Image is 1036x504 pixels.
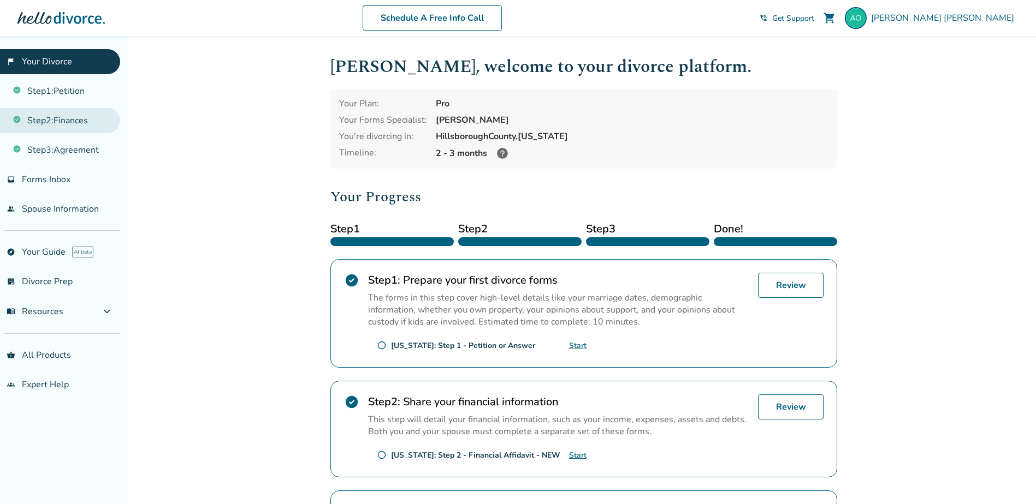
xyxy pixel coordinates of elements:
div: Timeline: [339,147,427,160]
h2: Your Progress [330,186,837,208]
span: explore [7,248,15,256]
span: expand_more [100,305,114,318]
div: Your Forms Specialist: [339,114,427,126]
a: Start [569,450,587,460]
span: people [7,205,15,213]
div: Pro [436,98,828,110]
a: Start [569,340,587,351]
span: check_circle [344,273,359,288]
iframe: Chat Widget [981,452,1036,504]
div: [PERSON_NAME] [436,114,828,126]
span: groups [7,380,15,389]
span: Step 2 [458,221,582,237]
h2: Share your financial information [368,394,749,409]
span: phone_in_talk [759,14,768,22]
div: 2 - 3 months [436,147,828,160]
span: Get Support [772,13,814,23]
span: Done! [714,221,837,237]
img: angela@osbhome.com [845,7,867,29]
p: This step will detail your financial information, such as your income, expenses, assets and debts... [368,413,749,437]
h2: Prepare your first divorce forms [368,273,749,287]
strong: Step 2 : [368,394,400,409]
span: AI beta [72,247,93,257]
a: phone_in_talkGet Support [759,13,814,23]
span: menu_book [7,307,15,316]
span: inbox [7,175,15,184]
span: check_circle [344,394,359,410]
div: [US_STATE]: Step 1 - Petition or Answer [391,340,535,351]
span: shopping_cart [823,11,836,25]
div: [US_STATE]: Step 2 - Financial Affidavit - NEW [391,450,560,460]
div: You're divorcing in: [339,130,427,142]
span: Step 3 [586,221,709,237]
a: Schedule A Free Info Call [363,5,502,31]
a: Review [758,273,824,298]
span: Resources [7,305,63,317]
span: radio_button_unchecked [377,340,387,350]
div: Your Plan: [339,98,427,110]
strong: Step 1 : [368,273,400,287]
span: flag_2 [7,57,15,66]
span: Forms Inbox [22,173,70,185]
h1: [PERSON_NAME] , welcome to your divorce platform. [330,53,837,80]
span: [PERSON_NAME] [PERSON_NAME] [871,12,1019,24]
span: list_alt_check [7,277,15,286]
span: shopping_basket [7,351,15,359]
span: radio_button_unchecked [377,450,387,460]
div: Hillsborough County, [US_STATE] [436,130,828,142]
span: Step 1 [330,221,454,237]
a: Review [758,394,824,419]
p: The forms in this step cover high-level details like your marriage dates, demographic information... [368,292,749,328]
